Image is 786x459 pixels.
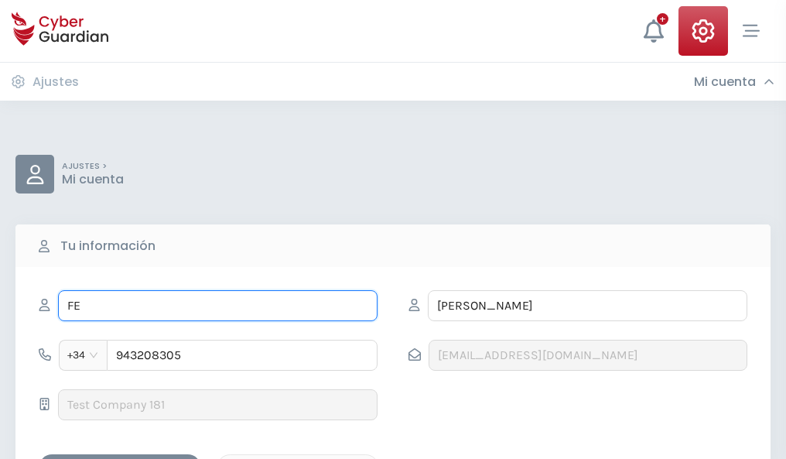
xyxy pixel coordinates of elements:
p: AJUSTES > [62,161,124,172]
div: Mi cuenta [694,74,774,90]
h3: Ajustes [32,74,79,90]
span: +34 [67,344,99,367]
b: Tu información [60,237,155,255]
p: Mi cuenta [62,172,124,187]
input: 612345678 [107,340,378,371]
h3: Mi cuenta [694,74,756,90]
div: + [657,13,668,25]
